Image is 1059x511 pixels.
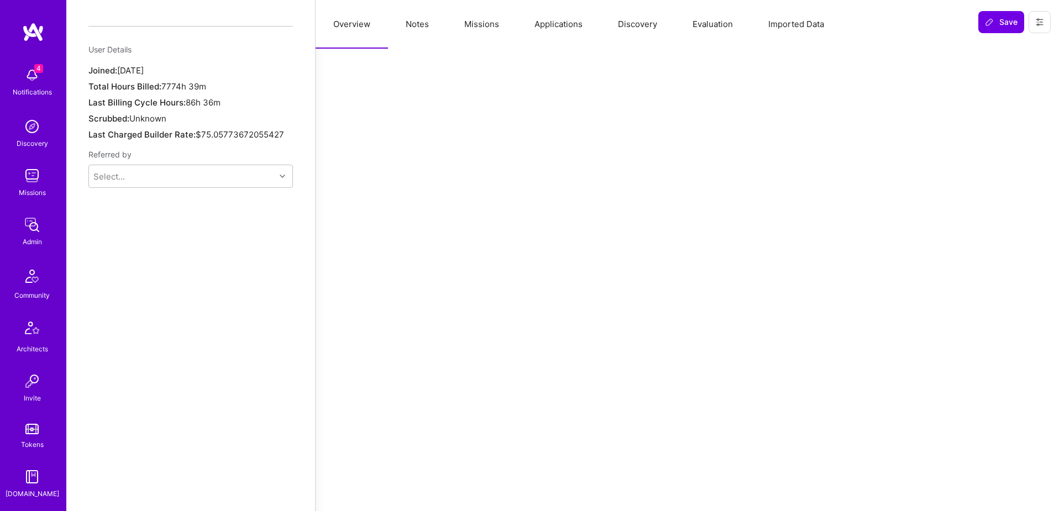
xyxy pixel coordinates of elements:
[186,97,221,108] span: 86h 36m
[21,64,43,86] img: bell
[88,40,293,60] div: User Details
[25,424,39,434] img: tokens
[88,81,161,92] span: Total Hours Billed:
[14,289,50,301] div: Community
[117,65,144,76] span: [DATE]
[21,370,43,392] img: Invite
[161,81,206,92] span: 7774h 39m
[21,466,43,488] img: guide book
[196,129,284,140] span: $75.05773672055427
[19,317,45,343] img: Architects
[129,113,166,124] span: Unknown
[88,145,293,165] div: Referred by
[17,343,48,355] div: Architects
[21,115,43,138] img: discovery
[21,214,43,236] img: admin teamwork
[88,129,196,140] span: Last Charged Builder Rate:
[978,11,1024,33] button: Save
[23,236,42,247] div: Admin
[17,138,48,149] div: Discovery
[88,113,129,124] span: Scrubbed:
[985,17,1018,28] span: Save
[34,64,43,73] span: 4
[19,187,46,198] div: Missions
[21,165,43,187] img: teamwork
[88,65,117,76] span: Joined:
[280,173,285,179] i: icon Chevron
[6,488,59,499] div: [DOMAIN_NAME]
[22,22,44,42] img: logo
[93,171,125,182] div: Select...
[24,392,41,404] div: Invite
[13,86,52,98] div: Notifications
[19,263,45,289] img: Community
[21,439,44,450] div: Tokens
[88,97,186,108] span: Last Billing Cycle Hours:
